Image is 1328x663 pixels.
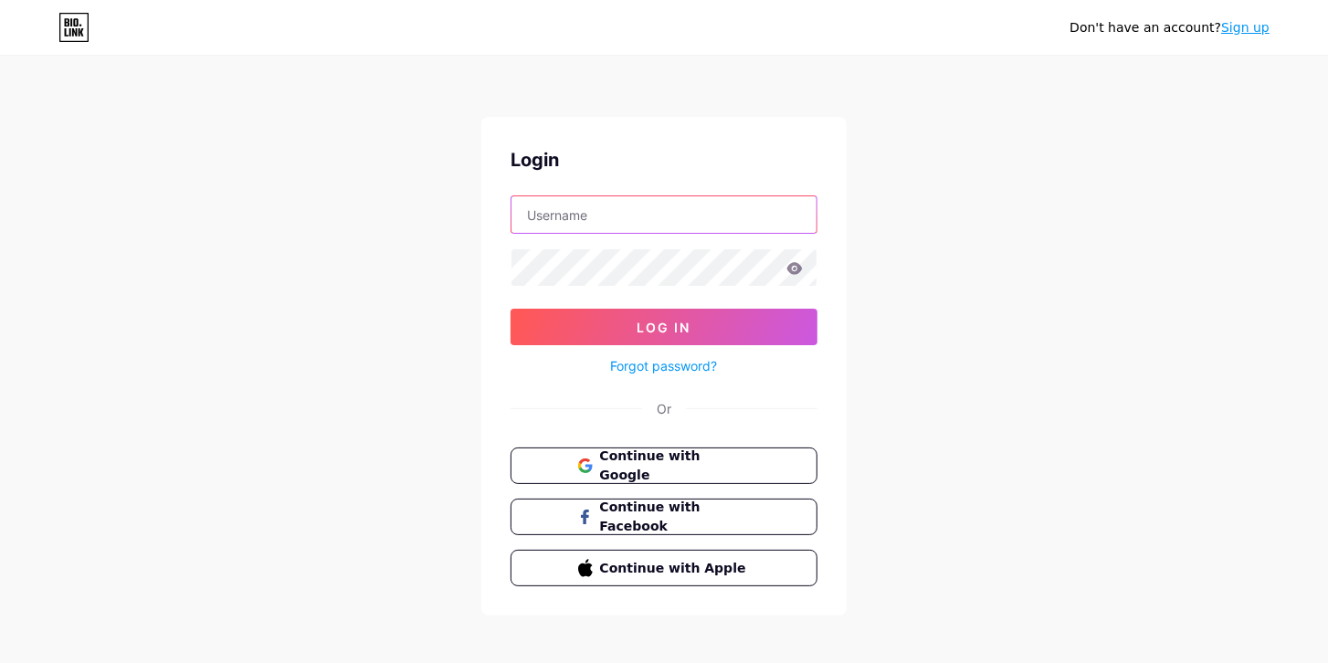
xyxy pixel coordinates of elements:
[1070,18,1270,37] div: Don't have an account?
[511,550,817,586] button: Continue with Apple
[1221,20,1270,35] a: Sign up
[657,399,671,418] div: Or
[638,320,691,335] span: Log In
[600,498,751,536] span: Continue with Facebook
[511,447,817,484] button: Continue with Google
[600,447,751,485] span: Continue with Google
[600,559,751,578] span: Continue with Apple
[511,196,817,233] input: Username
[511,309,817,345] button: Log In
[511,499,817,535] button: Continue with Facebook
[511,146,817,174] div: Login
[611,356,718,375] a: Forgot password?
